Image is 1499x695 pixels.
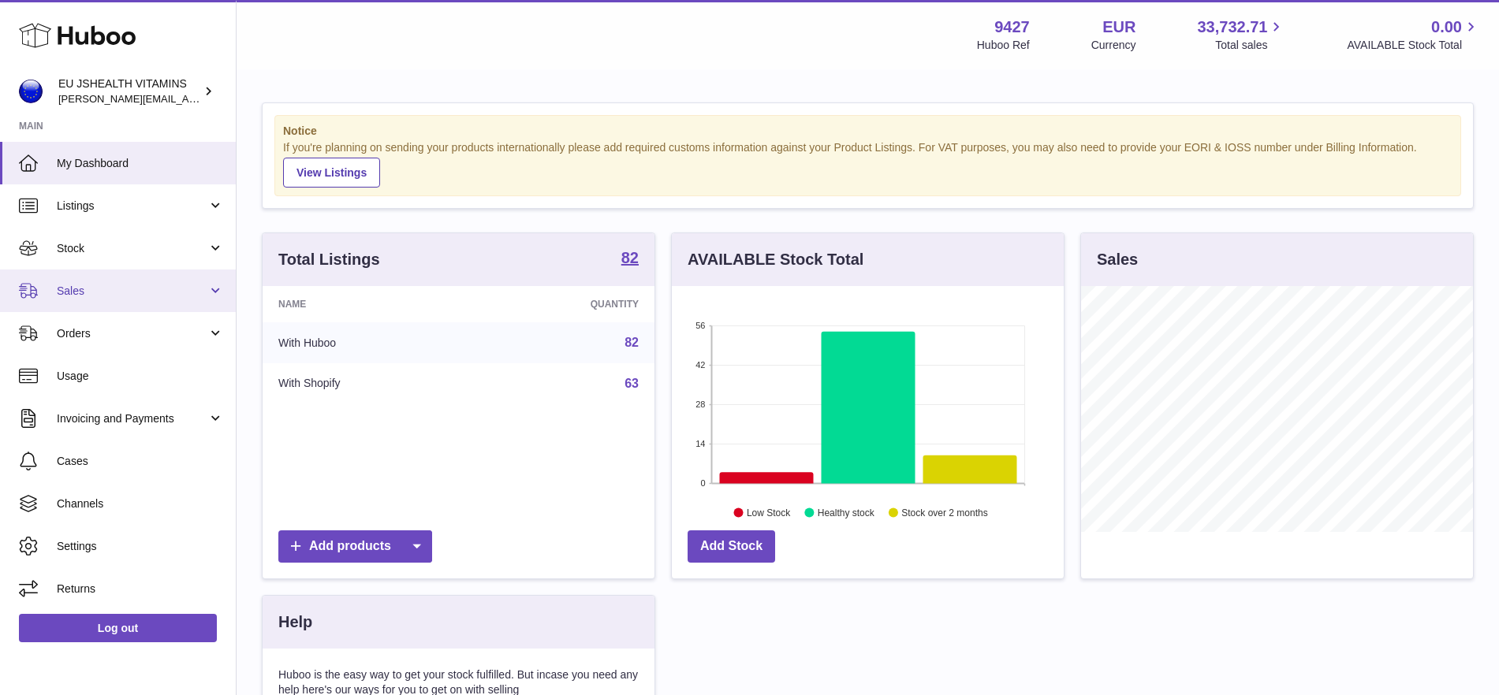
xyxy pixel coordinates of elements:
div: Currency [1091,38,1136,53]
text: Stock over 2 months [901,507,987,518]
span: Stock [57,241,207,256]
a: 82 [621,250,639,269]
span: AVAILABLE Stock Total [1347,38,1480,53]
strong: Notice [283,124,1452,139]
a: 82 [625,336,639,349]
text: Low Stock [747,507,791,518]
span: Cases [57,454,224,469]
span: Sales [57,284,207,299]
h3: Sales [1097,249,1138,270]
span: Settings [57,539,224,554]
div: Huboo Ref [977,38,1030,53]
text: Healthy stock [818,507,875,518]
strong: 9427 [994,17,1030,38]
span: Orders [57,326,207,341]
td: With Shopify [263,363,474,404]
span: [PERSON_NAME][EMAIL_ADDRESS][DOMAIN_NAME] [58,92,316,105]
a: Log out [19,614,217,642]
h3: AVAILABLE Stock Total [688,249,863,270]
text: 14 [695,439,705,448]
h3: Help [278,611,312,633]
span: My Dashboard [57,156,224,171]
text: 42 [695,360,705,370]
span: Total sales [1215,38,1285,53]
span: Returns [57,582,224,597]
div: EU JSHEALTH VITAMINS [58,76,200,106]
th: Name [263,286,474,322]
text: 0 [700,478,705,488]
a: Add products [278,530,432,563]
span: Listings [57,199,207,214]
h3: Total Listings [278,249,380,270]
strong: 82 [621,250,639,266]
a: View Listings [283,158,380,188]
span: Channels [57,496,224,511]
span: Invoicing and Payments [57,411,207,426]
th: Quantity [474,286,654,322]
img: laura@jessicasepel.com [19,80,43,103]
a: 33,732.71 Total sales [1197,17,1285,53]
a: 63 [625,377,639,390]
div: If you're planning on sending your products internationally please add required customs informati... [283,140,1452,188]
a: 0.00 AVAILABLE Stock Total [1347,17,1480,53]
text: 56 [695,321,705,330]
td: With Huboo [263,322,474,363]
span: 33,732.71 [1197,17,1267,38]
text: 28 [695,400,705,409]
span: 0.00 [1431,17,1462,38]
strong: EUR [1102,17,1135,38]
a: Add Stock [688,530,775,563]
span: Usage [57,369,224,384]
